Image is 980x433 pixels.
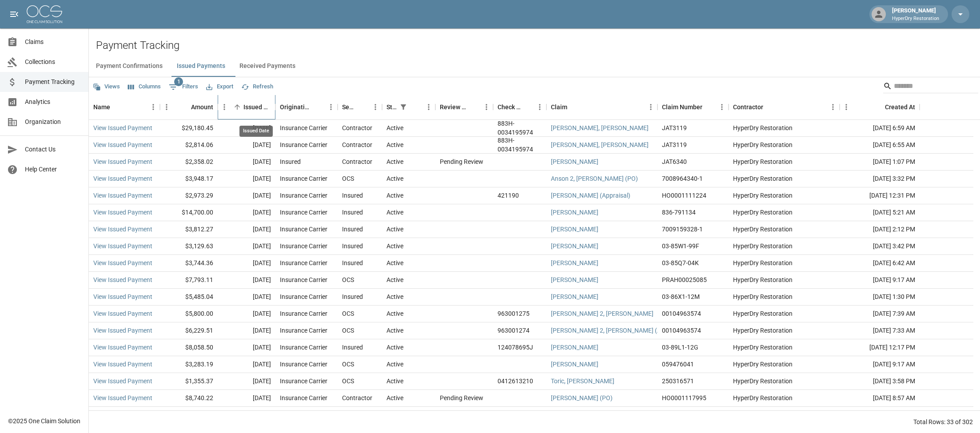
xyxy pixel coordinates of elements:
button: Menu [644,100,657,114]
div: [DATE] [218,120,275,137]
a: View Issued Payment [93,377,152,385]
button: Menu [147,100,160,114]
button: Views [91,80,122,94]
div: [DATE] [218,137,275,154]
button: open drawer [5,5,23,23]
a: [PERSON_NAME] [551,258,598,267]
div: Search [883,79,978,95]
button: Export [204,80,235,94]
div: 421190 [498,191,519,200]
a: [PERSON_NAME] [551,157,598,166]
div: HyperDry Restoration [729,238,840,255]
div: Review Status [440,95,467,119]
div: Insurance Carrier [280,191,327,200]
div: Insurance Carrier [280,292,327,301]
button: Sort [110,101,123,113]
a: View Issued Payment [93,225,152,234]
div: [DATE] [218,204,275,221]
div: Name [93,95,110,119]
div: $5,800.00 [160,306,218,322]
div: Insured [280,157,301,166]
button: Menu [826,100,840,114]
div: Insurance Carrier [280,208,327,217]
div: Insured [342,343,363,352]
a: [PERSON_NAME] 2, [PERSON_NAME] [551,309,653,318]
a: View Issued Payment [93,343,152,352]
div: Active [386,258,403,267]
div: $14,700.00 [160,204,218,221]
div: [DATE] [218,339,275,356]
div: 059476041 [662,360,694,369]
div: Contractor [342,140,372,149]
div: Active [386,292,403,301]
div: HyperDry Restoration [729,322,840,339]
a: View Issued Payment [93,157,152,166]
a: View Issued Payment [93,242,152,250]
button: Received Payments [232,56,303,77]
div: [DATE] [218,289,275,306]
div: Insured [342,191,363,200]
div: HyperDry Restoration [729,289,840,306]
div: dynamic tabs [89,56,980,77]
div: 03-89L1-12G [662,343,698,352]
button: Menu [840,100,853,114]
img: ocs-logo-white-transparent.png [27,5,62,23]
a: View Issued Payment [93,292,152,301]
div: 836-791134 [662,208,696,217]
div: Active [386,242,403,250]
div: Total Rows: 33 of 302 [913,417,973,426]
div: Active [386,140,403,149]
div: [DATE] 12:31 PM [840,187,920,204]
a: [PERSON_NAME] 2, [PERSON_NAME] (ASB) [551,326,671,335]
div: Insured [342,292,363,301]
button: Select columns [126,80,163,94]
button: Sort [179,101,191,113]
div: $5,485.04 [160,289,218,306]
a: [PERSON_NAME] [551,208,598,217]
div: Pending Review [440,393,483,402]
button: Sort [231,101,243,113]
div: Active [386,360,403,369]
a: [PERSON_NAME] [551,225,598,234]
div: Insurance Carrier [280,393,327,402]
div: $8,058.50 [160,339,218,356]
div: 250316571 [662,377,694,385]
a: [PERSON_NAME] [551,242,598,250]
div: 883H-0034195974 [498,119,542,137]
div: Active [386,191,403,200]
div: 963001274 [498,326,530,335]
button: Show filters [397,101,410,113]
span: Contact Us [25,145,81,154]
div: $2,973.29 [160,187,218,204]
div: [PERSON_NAME] [888,6,943,22]
button: Menu [218,100,231,114]
div: 7009159328-1 [662,225,703,234]
div: $3,744.36 [160,255,218,272]
div: HyperDry Restoration [729,137,840,154]
span: Payment Tracking [25,77,81,87]
div: [DATE] 12:17 PM [840,339,920,356]
div: [DATE] [218,221,275,238]
button: Show filters [167,80,200,94]
div: 883H-0034195974 [498,136,542,154]
div: $3,129.63 [160,238,218,255]
a: [PERSON_NAME] (Appraisal) [551,191,630,200]
button: Issued Payments [170,56,232,77]
div: [DATE] 6:55 AM [840,137,920,154]
span: Organization [25,117,81,127]
div: HyperDry Restoration [729,204,840,221]
div: [DATE] 12:06 PM [840,407,920,424]
div: $3,283.19 [160,356,218,373]
div: Review Status [435,95,493,119]
div: OCS [342,377,354,385]
div: Insurance Carrier [280,343,327,352]
a: View Issued Payment [93,275,152,284]
div: Contractor [342,123,372,132]
div: 00104963574 [662,309,701,318]
div: JAT3119 [662,123,687,132]
div: OCS [342,275,354,284]
div: HyperDry Restoration [729,221,840,238]
div: Sent To [342,95,356,119]
div: Insurance Carrier [280,309,327,318]
div: [DATE] [218,407,275,424]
